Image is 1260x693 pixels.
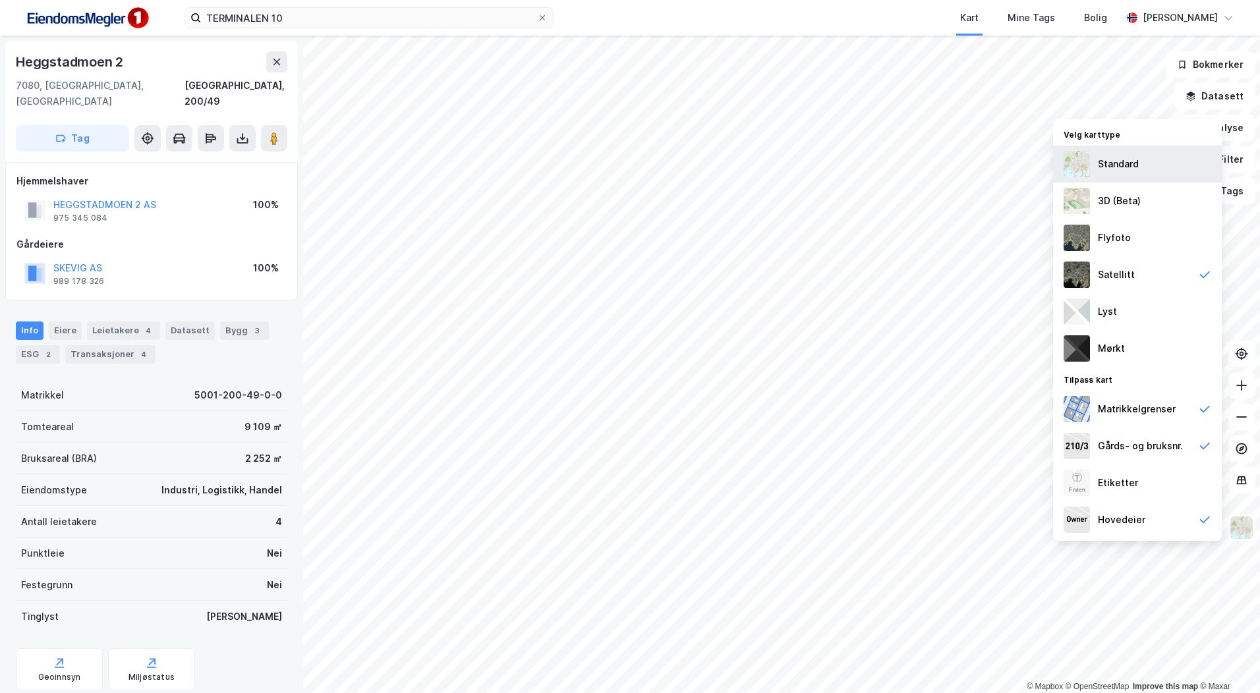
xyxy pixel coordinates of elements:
div: Hovedeier [1098,512,1145,528]
div: 9 109 ㎡ [244,419,282,435]
div: Leietakere [87,321,160,340]
div: Tinglyst [21,609,59,624]
img: Z [1064,225,1090,251]
div: Antall leietakere [21,514,97,530]
div: 7080, [GEOGRAPHIC_DATA], [GEOGRAPHIC_DATA] [16,78,185,109]
div: 2 [42,348,55,361]
div: 4 [275,514,282,530]
div: 4 [142,324,155,337]
button: Analyse [1178,115,1255,141]
div: Datasett [165,321,215,340]
button: Bokmerker [1166,51,1255,78]
div: Miljøstatus [129,672,175,682]
a: Mapbox [1027,682,1063,691]
div: 989 178 326 [53,276,104,287]
div: Matrikkel [21,387,64,403]
div: Bygg [220,321,269,340]
img: Z [1064,188,1090,214]
div: Kontrollprogram for chat [1194,630,1260,693]
div: Tilpass kart [1053,367,1222,391]
button: Filter [1191,146,1255,173]
div: Tomteareal [21,419,74,435]
div: 2 252 ㎡ [245,451,282,466]
div: Etiketter [1098,475,1138,491]
img: majorOwner.b5e170eddb5c04bfeeff.jpeg [1064,507,1090,533]
div: Gårds- og bruksnr. [1098,438,1183,454]
img: Z [1064,470,1090,496]
div: Eiendomstype [21,482,87,498]
div: 100% [253,197,279,213]
div: Nei [267,545,282,561]
div: 4 [137,348,150,361]
div: Bolig [1084,10,1107,26]
div: Nei [267,577,282,593]
div: Flyfoto [1098,230,1131,246]
div: 100% [253,260,279,276]
div: Punktleie [21,545,65,561]
div: Geoinnsyn [38,672,81,682]
div: Eiere [49,321,82,340]
input: Søk på adresse, matrikkel, gårdeiere, leietakere eller personer [201,8,537,28]
div: Mine Tags [1008,10,1055,26]
div: Matrikkelgrenser [1098,401,1176,417]
a: OpenStreetMap [1066,682,1130,691]
iframe: Chat Widget [1194,630,1260,693]
div: Heggstadmoen 2 [16,51,126,72]
div: Festegrunn [21,577,72,593]
div: Industri, Logistikk, Handel [161,482,282,498]
a: Improve this map [1133,682,1198,691]
div: Transaksjoner [65,345,156,364]
div: Velg karttype [1053,122,1222,146]
div: [GEOGRAPHIC_DATA], 200/49 [185,78,287,109]
div: Info [16,321,43,340]
img: nCdM7BzjoCAAAAAElFTkSuQmCC [1064,335,1090,362]
div: [PERSON_NAME] [1143,10,1218,26]
img: Z [1064,151,1090,177]
div: Lyst [1098,304,1117,319]
div: Mørkt [1098,341,1125,356]
div: [PERSON_NAME] [206,609,282,624]
div: 3D (Beta) [1098,193,1141,209]
img: 9k= [1064,262,1090,288]
div: Hjemmelshaver [16,173,287,189]
div: Kart [960,10,979,26]
button: Tag [16,125,129,152]
img: luj3wr1y2y3+OchiMxRmMxRlscgabnMEmZ7DJGWxyBpucwSZnsMkZbHIGm5zBJmewyRlscgabnMEmZ7DJGWxyBpucwSZnsMkZ... [1064,298,1090,325]
div: Gårdeiere [16,236,287,252]
div: Bruksareal (BRA) [21,451,97,466]
button: Tags [1193,178,1255,204]
div: 975 345 084 [53,213,107,223]
img: F4PB6Px+NJ5v8B7XTbfpPpyloAAAAASUVORK5CYII= [21,3,153,33]
img: cadastreKeys.547ab17ec502f5a4ef2b.jpeg [1064,433,1090,459]
div: 5001-200-49-0-0 [194,387,282,403]
img: cadastreBorders.cfe08de4b5ddd52a10de.jpeg [1064,396,1090,422]
img: Z [1229,515,1254,540]
div: Satellitt [1098,267,1135,283]
button: Datasett [1174,83,1255,109]
div: Standard [1098,156,1139,172]
div: 3 [250,324,264,337]
div: ESG [16,345,60,364]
